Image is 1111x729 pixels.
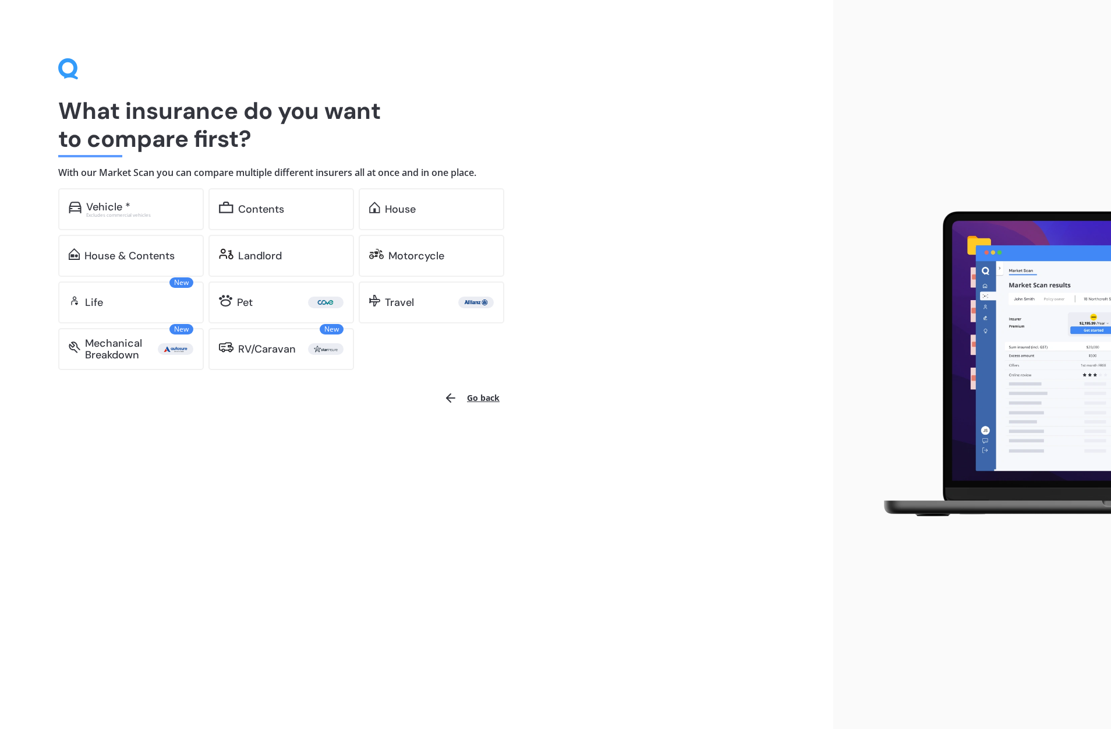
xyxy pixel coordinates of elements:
div: Travel [385,297,414,308]
img: content.01f40a52572271636b6f.svg [219,202,233,213]
div: House & Contents [84,250,175,262]
div: Motorcycle [388,250,444,262]
div: Life [85,297,103,308]
img: mbi.6615ef239df2212c2848.svg [69,341,80,353]
span: New [169,277,193,288]
button: Go back [437,384,507,412]
span: New [169,324,193,334]
img: laptop.webp [867,205,1111,525]
img: rv.0245371a01b30db230af.svg [219,341,233,353]
img: car.f15378c7a67c060ca3f3.svg [69,202,82,213]
img: home.91c183c226a05b4dc763.svg [369,202,380,213]
img: travel.bdda8d6aa9c3f12c5fe2.svg [369,295,380,307]
img: home-and-contents.b802091223b8502ef2dd.svg [69,248,80,260]
div: Vehicle * [86,201,130,213]
a: Pet [208,281,354,323]
img: motorbike.c49f395e5a6966510904.svg [369,248,384,260]
img: Cove.webp [310,297,341,308]
div: Excludes commercial vehicles [86,213,193,217]
img: Autosure.webp [160,343,191,355]
div: Landlord [238,250,282,262]
div: House [385,203,416,215]
h4: With our Market Scan you can compare multiple different insurers all at once and in one place. [58,167,775,179]
div: Contents [238,203,284,215]
img: Star.webp [310,343,341,355]
div: RV/Caravan [238,343,296,355]
img: landlord.470ea2398dcb263567d0.svg [219,248,233,260]
img: pet.71f96884985775575a0d.svg [219,295,232,307]
div: Pet [237,297,253,308]
img: Allianz.webp [461,297,491,308]
div: Mechanical Breakdown [85,337,158,361]
span: New [320,324,344,334]
h1: What insurance do you want to compare first? [58,97,775,153]
img: life.f720d6a2d7cdcd3ad642.svg [69,295,80,307]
